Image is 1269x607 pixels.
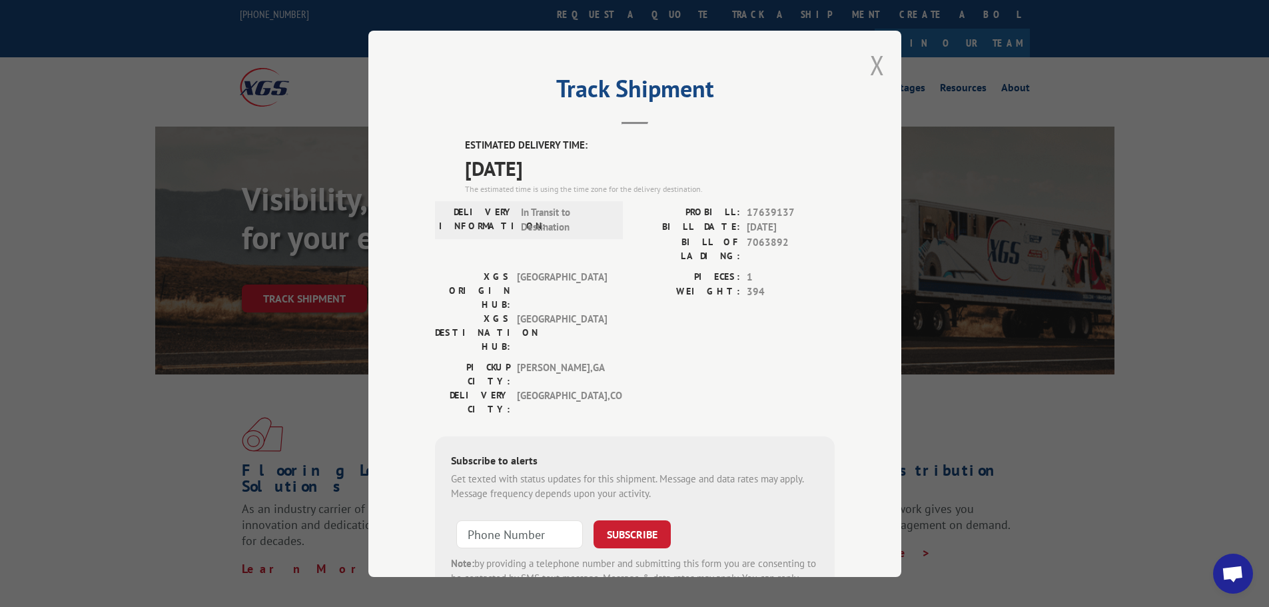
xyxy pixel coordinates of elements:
[517,311,607,353] span: [GEOGRAPHIC_DATA]
[465,183,835,195] div: The estimated time is using the time zone for the delivery destination.
[439,205,514,235] label: DELIVERY INFORMATION:
[870,47,885,83] button: Close modal
[451,471,819,501] div: Get texted with status updates for this shipment. Message and data rates may apply. Message frequ...
[635,205,740,220] label: PROBILL:
[435,269,510,311] label: XGS ORIGIN HUB:
[1213,554,1253,594] div: Open chat
[451,556,474,569] strong: Note:
[465,153,835,183] span: [DATE]
[451,556,819,601] div: by providing a telephone number and submitting this form you are consenting to be contacted by SM...
[465,138,835,153] label: ESTIMATED DELIVERY TIME:
[635,220,740,235] label: BILL DATE:
[747,235,835,263] span: 7063892
[594,520,671,548] button: SUBSCRIBE
[635,285,740,300] label: WEIGHT:
[517,269,607,311] span: [GEOGRAPHIC_DATA]
[435,79,835,105] h2: Track Shipment
[435,311,510,353] label: XGS DESTINATION HUB:
[521,205,611,235] span: In Transit to Destination
[517,360,607,388] span: [PERSON_NAME] , GA
[456,520,583,548] input: Phone Number
[747,220,835,235] span: [DATE]
[747,285,835,300] span: 394
[747,269,835,285] span: 1
[635,235,740,263] label: BILL OF LADING:
[451,452,819,471] div: Subscribe to alerts
[435,360,510,388] label: PICKUP CITY:
[517,388,607,416] span: [GEOGRAPHIC_DATA] , CO
[635,269,740,285] label: PIECES:
[435,388,510,416] label: DELIVERY CITY:
[747,205,835,220] span: 17639137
